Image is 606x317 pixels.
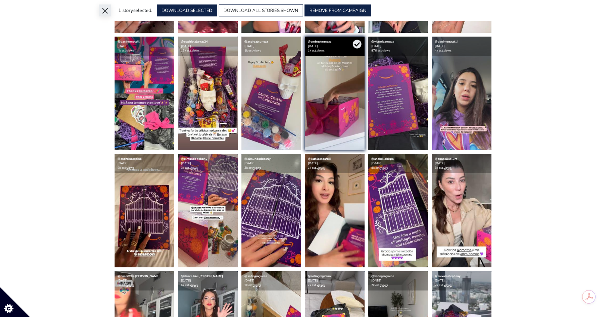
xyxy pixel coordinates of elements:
[317,283,325,287] a: views
[253,49,261,53] a: views
[380,283,388,287] a: views
[118,274,160,278] a: @dance.like.[PERSON_NAME]
[308,274,331,278] a: @sofiagragirena
[118,40,140,44] a: @danimonacelli
[305,37,365,56] div: [DATE] 1k est.
[253,283,261,287] a: views
[435,40,457,44] a: @danimonacelli
[244,40,268,44] a: @andreatnunezz
[115,37,174,56] div: [DATE] 4k est.
[444,49,452,53] a: views
[253,166,261,170] a: views
[305,154,365,173] div: [DATE] 1k est.
[241,37,301,56] div: [DATE] 1k est.
[308,40,331,44] a: @andreatnunezz
[444,283,452,287] a: views
[190,166,198,170] a: views
[432,37,491,56] div: [DATE] 4k est.
[115,154,174,173] div: [DATE] 8k est.
[99,4,111,16] button: ×
[181,40,208,44] a: @sophiatalamas24
[118,7,121,14] span: 1
[118,157,142,161] a: @andreinaespino
[368,271,428,290] div: [DATE] 2k est.
[178,154,238,173] div: [DATE] 3k est.
[305,271,365,290] div: [DATE] 2k est.
[178,37,238,56] div: [DATE] 13k est.
[304,4,371,16] button: REMOVE FROM CAMPAIGN
[241,271,301,290] div: [DATE] 2k est.
[317,166,325,170] a: views
[382,49,390,53] a: views
[126,283,134,287] a: views
[157,4,217,16] button: DOWNLOAD SELECTED
[122,7,133,14] span: story
[190,283,198,287] a: views
[181,157,209,161] a: @elmundodeberly_
[444,166,452,170] a: views
[432,154,491,173] div: [DATE] 8k est.
[178,271,238,290] div: [DATE] 6k est.
[244,274,267,278] a: @sofiagragirena
[219,4,303,16] button: DOWNLOAD ALL STORIES SHOWN
[371,40,394,44] a: @victoriaarreaza
[432,271,491,290] div: [DATE] 2k est.
[126,166,134,170] a: views
[115,271,174,290] div: [DATE] 6k est.
[371,157,394,161] a: @anabelleblum
[118,7,152,14] div: selected.
[126,49,134,53] a: views
[435,274,460,278] a: @arevalostephany
[380,166,388,170] a: views
[241,154,301,173] div: [DATE] 3k est.
[368,154,428,173] div: [DATE] 8k est.
[435,157,457,161] a: @anabelleblum
[181,274,223,278] a: @dance.like.[PERSON_NAME]
[192,49,200,53] a: views
[317,49,325,53] a: views
[371,274,394,278] a: @sofiagragirena
[368,37,428,56] div: [DATE] 876 est.
[244,157,272,161] a: @elmundodeberly_
[308,157,331,161] a: @kathleensaraiii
